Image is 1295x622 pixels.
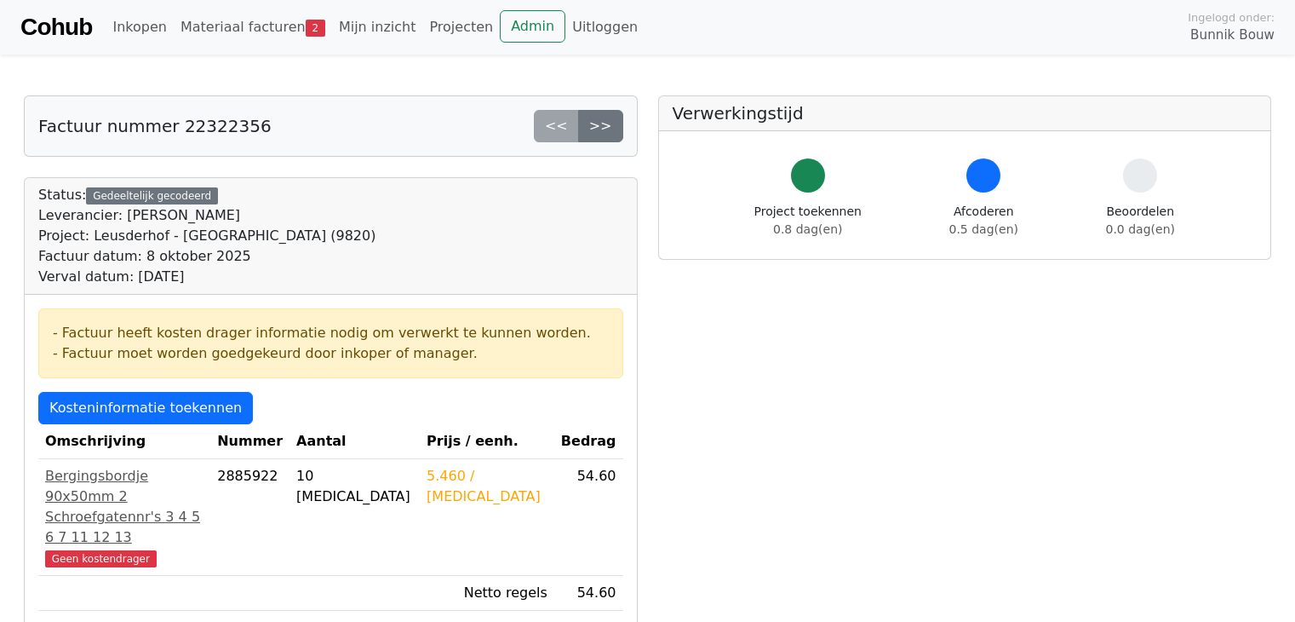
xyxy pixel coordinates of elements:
[45,466,203,568] a: Bergingsbordje 90x50mm 2 Schroefgatennr's 3 4 5 6 7 11 12 13Geen kostendrager
[1188,9,1275,26] span: Ingelogd onder:
[1190,26,1275,45] span: Bunnik Bouw
[38,205,375,226] div: Leverancier: [PERSON_NAME]
[38,246,375,267] div: Factuur datum: 8 oktober 2025
[38,116,272,136] h5: Factuur nummer 22322356
[949,222,1018,236] span: 0.5 dag(en)
[45,550,157,567] span: Geen kostendrager
[949,203,1018,239] div: Afcoderen
[673,103,1258,124] h5: Verwerkingstijd
[289,424,420,459] th: Aantal
[106,10,173,44] a: Inkopen
[296,466,413,507] div: 10 [MEDICAL_DATA]
[174,10,332,44] a: Materiaal facturen2
[554,576,623,611] td: 54.60
[565,10,645,44] a: Uitloggen
[306,20,325,37] span: 2
[1106,203,1175,239] div: Beoordelen
[210,424,289,459] th: Nummer
[422,10,500,44] a: Projecten
[554,424,623,459] th: Bedrag
[420,424,554,459] th: Prijs / eenh.
[500,10,565,43] a: Admin
[86,187,218,204] div: Gedeeltelijk gecodeerd
[754,203,862,239] div: Project toekennen
[53,323,609,343] div: - Factuur heeft kosten drager informatie nodig om verwerkt te kunnen worden.
[20,7,92,48] a: Cohub
[578,110,623,142] a: >>
[554,459,623,576] td: 54.60
[773,222,842,236] span: 0.8 dag(en)
[1106,222,1175,236] span: 0.0 dag(en)
[38,226,375,246] div: Project: Leusderhof - [GEOGRAPHIC_DATA] (9820)
[427,466,547,507] div: 5.460 / [MEDICAL_DATA]
[38,185,375,287] div: Status:
[210,459,289,576] td: 2885922
[38,424,210,459] th: Omschrijving
[53,343,609,364] div: - Factuur moet worden goedgekeurd door inkoper of manager.
[332,10,423,44] a: Mijn inzicht
[420,576,554,611] td: Netto regels
[45,466,203,548] div: Bergingsbordje 90x50mm 2 Schroefgatennr's 3 4 5 6 7 11 12 13
[38,392,253,424] a: Kosteninformatie toekennen
[38,267,375,287] div: Verval datum: [DATE]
